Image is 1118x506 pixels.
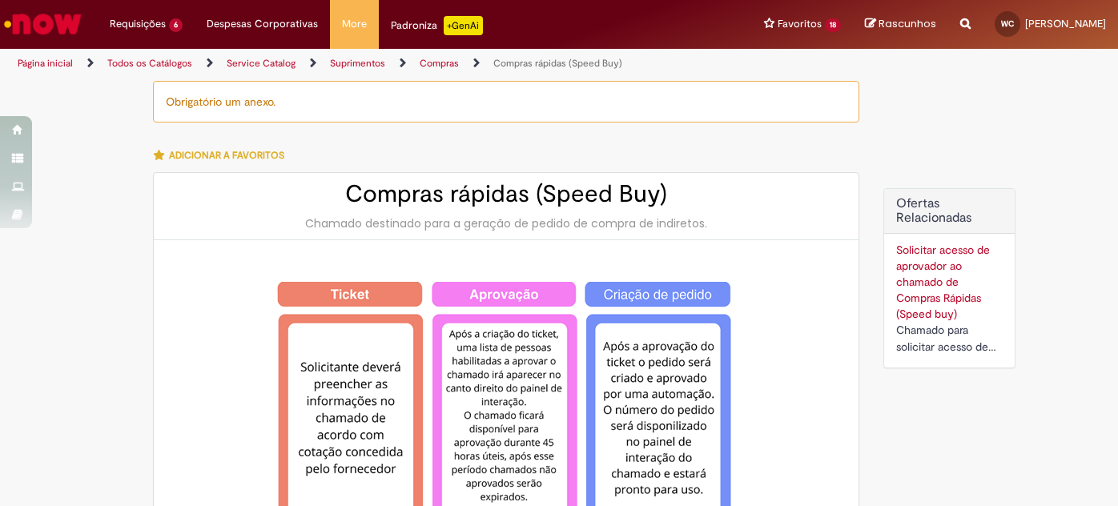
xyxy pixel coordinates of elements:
a: Página inicial [18,57,73,70]
span: Adicionar a Favoritos [169,149,284,162]
div: Obrigatório um anexo. [153,81,859,122]
span: 6 [169,18,183,32]
div: Padroniza [391,16,483,35]
span: Despesas Corporativas [207,16,318,32]
a: Service Catalog [227,57,296,70]
a: Rascunhos [865,17,936,32]
div: Ofertas Relacionadas [883,188,1015,368]
button: Adicionar a Favoritos [153,139,293,172]
span: Requisições [110,16,166,32]
a: Todos os Catálogos [107,57,192,70]
span: Favoritos [778,16,822,32]
div: Chamado para solicitar acesso de aprovador ao ticket de Speed buy [896,322,1003,355]
img: ServiceNow [2,8,84,40]
span: More [342,16,367,32]
span: WC [1001,18,1014,29]
a: Solicitar acesso de aprovador ao chamado de Compras Rápidas (Speed buy) [896,243,990,321]
span: 18 [825,18,841,32]
div: Chamado destinado para a geração de pedido de compra de indiretos. [170,215,843,231]
span: Rascunhos [879,16,936,31]
a: Compras rápidas (Speed Buy) [493,57,622,70]
ul: Trilhas de página [12,49,734,78]
h2: Ofertas Relacionadas [896,197,1003,225]
h2: Compras rápidas (Speed Buy) [170,181,843,207]
a: Compras [420,57,459,70]
p: +GenAi [444,16,483,35]
span: [PERSON_NAME] [1025,17,1106,30]
a: Suprimentos [330,57,385,70]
